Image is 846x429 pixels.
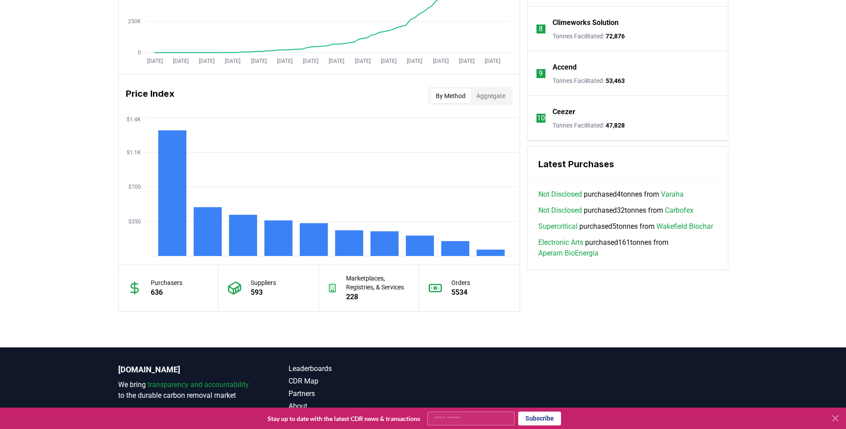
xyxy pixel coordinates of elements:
p: Purchasers [151,278,182,287]
p: 9 [539,68,543,79]
p: 228 [346,292,410,302]
tspan: [DATE] [329,58,344,64]
tspan: [DATE] [355,58,370,64]
a: Supercritical [538,221,578,232]
tspan: [DATE] [380,58,396,64]
a: About [289,401,423,412]
p: 5534 [451,287,470,298]
p: 593 [251,287,276,298]
a: Partners [289,388,423,399]
tspan: [DATE] [433,58,448,64]
span: purchased 5 tonnes from [538,221,713,232]
tspan: [DATE] [199,58,215,64]
tspan: [DATE] [225,58,240,64]
a: Aperam BioEnergia [538,248,598,259]
tspan: $700 [128,184,141,190]
h3: Price Index [126,87,174,105]
a: Electronic Arts [538,237,583,248]
tspan: [DATE] [276,58,292,64]
span: purchased 161 tonnes from [538,237,717,259]
tspan: $350 [128,219,141,225]
span: transparency and accountability [148,380,249,389]
a: Ceezer [553,107,575,117]
p: We bring to the durable carbon removal market [118,379,253,401]
a: Wakefield Biochar [656,221,713,232]
p: 636 [151,287,182,298]
span: 47,828 [606,122,625,129]
p: Orders [451,278,470,287]
span: 72,876 [606,33,625,40]
tspan: 250K [128,18,141,25]
a: Not Disclosed [538,189,582,200]
a: Varaha [661,189,684,200]
tspan: [DATE] [251,58,266,64]
tspan: [DATE] [147,58,162,64]
span: purchased 32 tonnes from [538,205,693,216]
tspan: [DATE] [173,58,188,64]
p: 10 [537,113,545,124]
span: purchased 4 tonnes from [538,189,684,200]
tspan: [DATE] [485,58,500,64]
a: CDR Map [289,376,423,387]
p: Tonnes Facilitated : [553,76,625,85]
a: Carbofex [665,205,693,216]
a: Not Disclosed [538,205,582,216]
tspan: [DATE] [303,58,318,64]
p: Tonnes Facilitated : [553,121,625,130]
a: Leaderboards [289,363,423,374]
p: 8 [539,24,543,34]
a: Climeworks Solution [553,17,619,28]
h3: Latest Purchases [538,157,717,171]
span: 53,463 [606,77,625,84]
p: Tonnes Facilitated : [553,32,625,41]
tspan: $1.1K [127,149,141,156]
tspan: [DATE] [458,58,474,64]
a: Accend [553,62,577,73]
p: [DOMAIN_NAME] [118,363,253,376]
tspan: 0 [138,49,141,56]
button: By Method [430,89,471,103]
tspan: $1.4K [127,116,141,123]
p: Suppliers [251,278,276,287]
button: Aggregate [471,89,511,103]
p: Marketplaces, Registries, & Services [346,274,410,292]
tspan: [DATE] [407,58,422,64]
